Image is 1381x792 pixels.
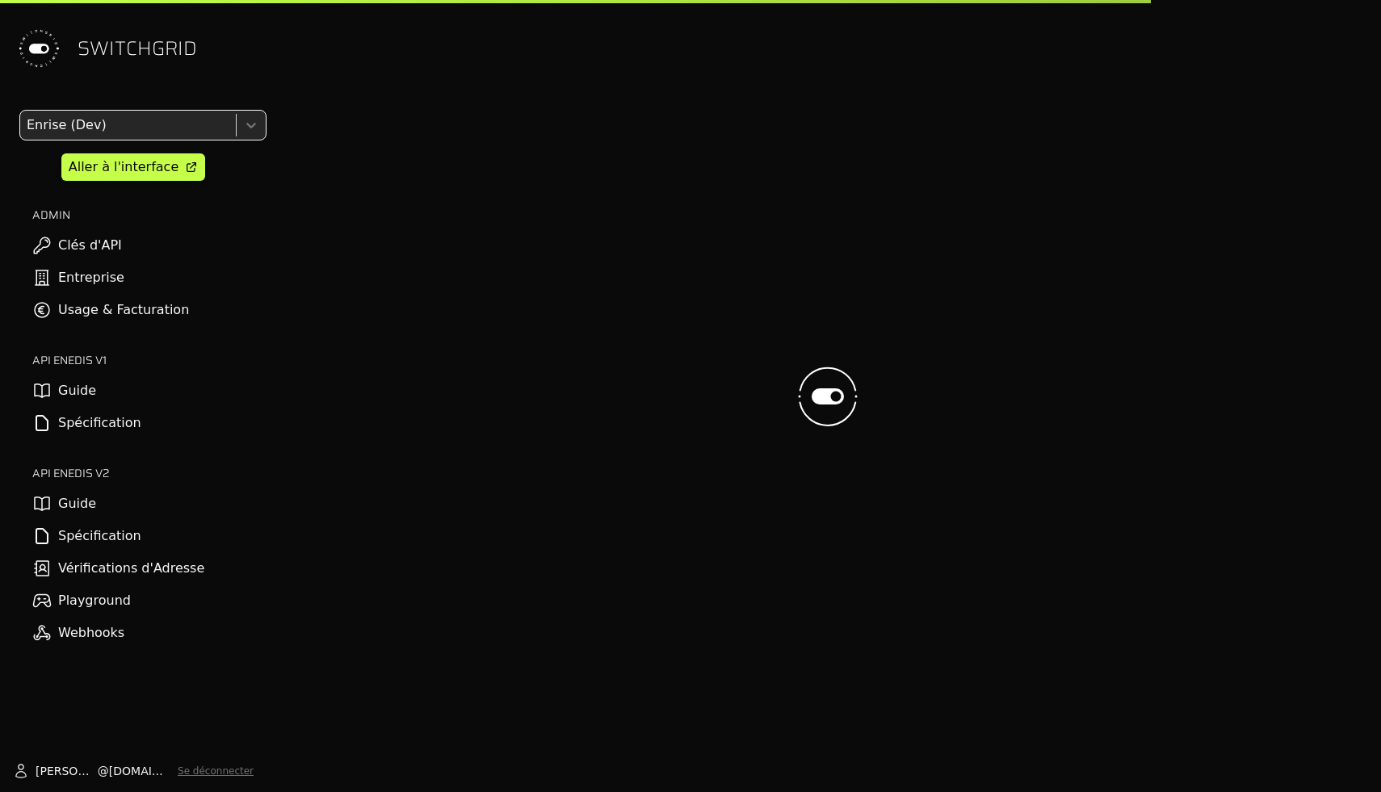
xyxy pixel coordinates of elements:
img: Switchgrid Logo [13,23,65,74]
span: SWITCHGRID [78,36,197,61]
span: [PERSON_NAME] [36,763,98,779]
span: [DOMAIN_NAME] [109,763,171,779]
div: Aller à l'interface [69,157,178,177]
h2: API ENEDIS v2 [32,465,267,481]
button: Se déconnecter [178,765,254,777]
a: Aller à l'interface [61,153,205,181]
h2: API ENEDIS v1 [32,352,267,368]
span: @ [98,763,109,779]
h2: ADMIN [32,207,267,223]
